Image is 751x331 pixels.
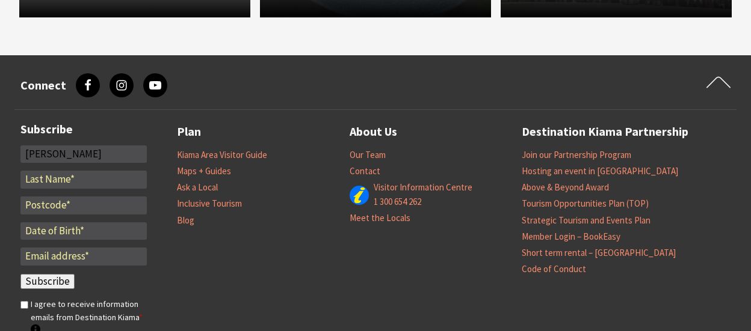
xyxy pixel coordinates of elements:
[522,214,651,226] a: Strategic Tourism and Events Plan
[20,171,147,189] input: Last Name*
[522,247,676,275] a: Short term rental – [GEOGRAPHIC_DATA] Code of Conduct
[177,198,242,210] a: Inclusive Tourism
[177,181,218,193] a: Ask a Local
[20,78,66,93] h3: Connect
[20,122,147,136] h3: Subscribe
[522,149,631,161] a: Join our Partnership Program
[20,247,147,266] input: Email address*
[522,181,609,193] a: Above & Beyond Award
[177,214,194,226] a: Blog
[350,122,397,142] a: About Us
[177,149,267,161] a: Kiama Area Visitor Guide
[350,165,380,177] a: Contact
[522,231,620,243] a: Member Login – BookEasy
[374,181,472,193] a: Visitor Information Centre
[20,196,147,214] input: Postcode*
[350,149,386,161] a: Our Team
[177,165,231,177] a: Maps + Guides
[20,222,147,240] input: Date of Birth*
[20,274,75,290] input: Subscribe
[177,122,201,142] a: Plan
[522,165,678,177] a: Hosting an event in [GEOGRAPHIC_DATA]
[374,196,421,208] a: 1 300 654 262
[20,145,147,163] input: First Name*
[350,212,410,224] a: Meet the Locals
[522,122,688,142] a: Destination Kiama Partnership
[522,198,649,210] a: Tourism Opportunities Plan (TOP)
